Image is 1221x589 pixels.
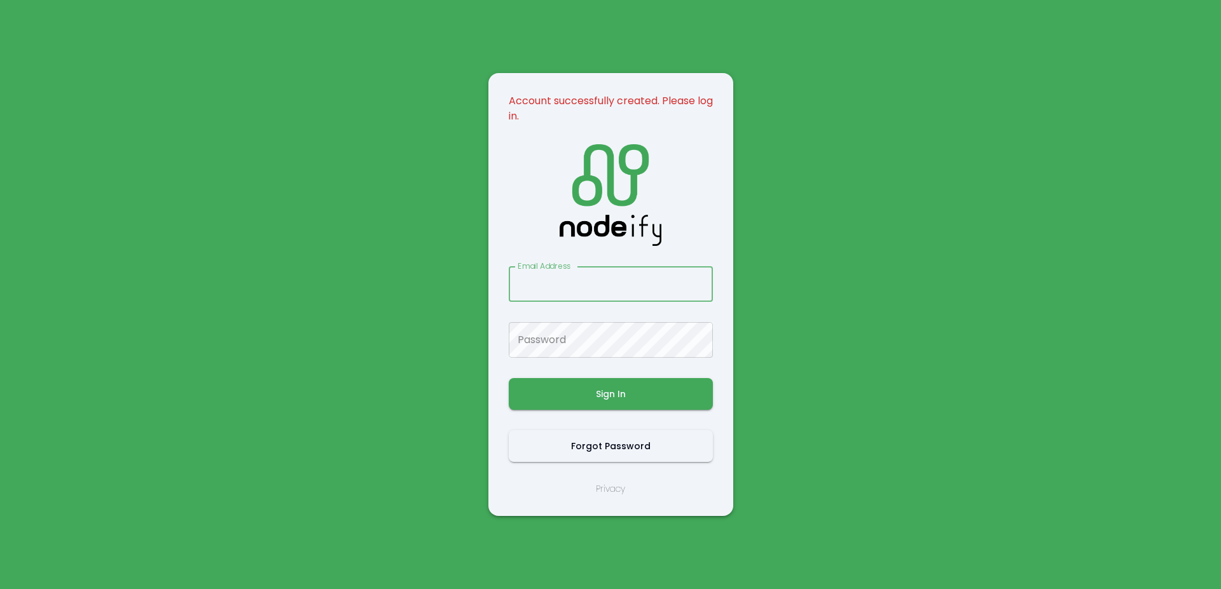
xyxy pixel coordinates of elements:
button: Sign In [509,378,713,410]
img: Logo [560,144,661,246]
button: Forgot Password [509,430,713,462]
p: Account successfully created. Please log in. [509,93,713,124]
label: Email Address [518,261,570,271]
a: Privacy [596,482,625,496]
